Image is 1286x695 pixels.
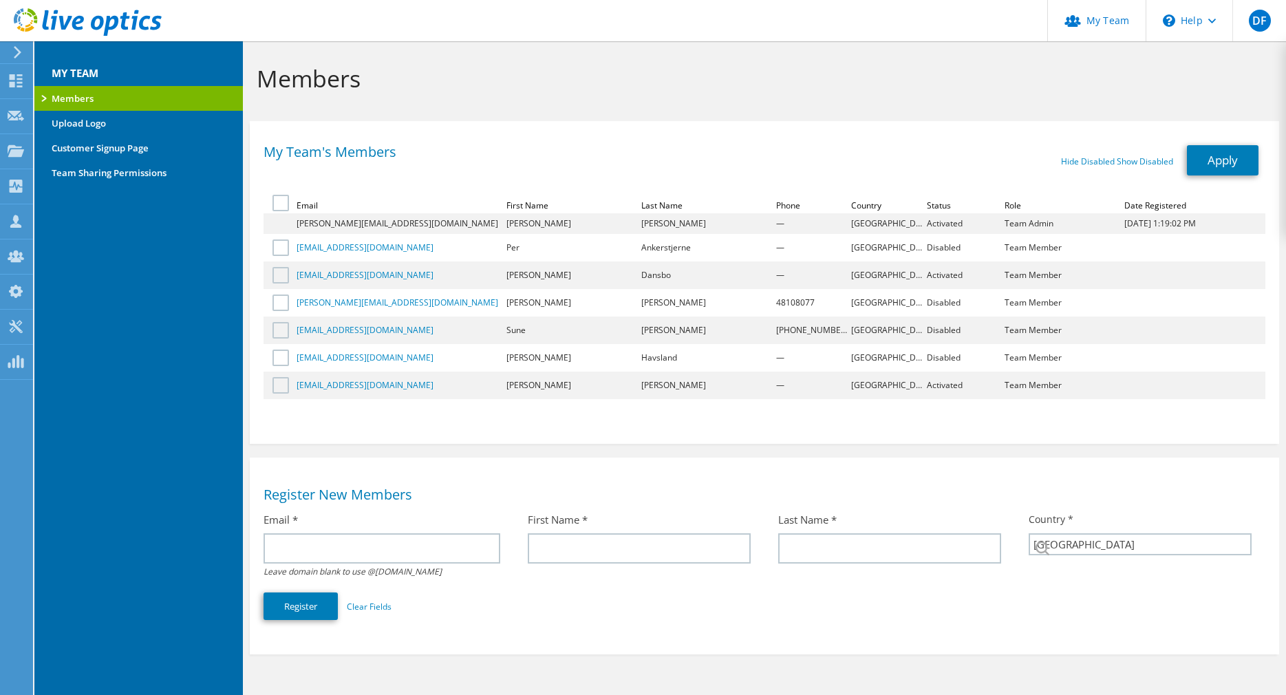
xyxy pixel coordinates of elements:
a: Hide Disabled [1061,156,1115,167]
td: [GEOGRAPHIC_DATA] [849,289,925,317]
svg: \n [1163,14,1175,27]
td: Disabled [925,317,1003,344]
div: First Name [506,200,569,211]
label: Country * [1029,513,1073,526]
td: Dansbo [639,261,774,289]
td: Per [504,234,639,261]
label: Select one or more accounts below [272,195,292,211]
td: Ankerstjerne [639,234,774,261]
td: Team Member [1003,344,1122,372]
td: [PERSON_NAME] [504,261,639,289]
div: Date Registered [1124,200,1207,211]
a: [EMAIL_ADDRESS][DOMAIN_NAME] [297,242,433,253]
label: First Name * [528,513,588,526]
td: [PERSON_NAME] [639,213,774,234]
div: Status [927,200,972,211]
h1: Register New Members [264,488,1258,502]
td: [GEOGRAPHIC_DATA] [849,372,925,399]
td: [PERSON_NAME][EMAIL_ADDRESS][DOMAIN_NAME] [294,213,504,234]
div: Country [851,200,902,211]
td: — [774,344,850,372]
div: Phone [776,200,821,211]
td: [PERSON_NAME] [639,372,774,399]
td: — [774,261,850,289]
td: [PERSON_NAME] [504,372,639,399]
td: Havsland [639,344,774,372]
td: Team Admin [1003,213,1122,234]
td: [GEOGRAPHIC_DATA] [849,317,925,344]
div: Last Name [641,200,703,211]
a: Customer Signup Page [34,136,243,160]
td: Activated [925,213,1003,234]
a: [EMAIL_ADDRESS][DOMAIN_NAME] [297,352,433,363]
td: [PERSON_NAME] [504,344,639,372]
td: — [774,213,850,234]
a: Show Disabled [1117,156,1173,167]
td: [PERSON_NAME] [639,289,774,317]
label: Email * [264,513,298,526]
td: [PERSON_NAME] [639,317,774,344]
button: Register [264,592,338,620]
a: [EMAIL_ADDRESS][DOMAIN_NAME] [297,324,433,336]
a: [PERSON_NAME][EMAIL_ADDRESS][DOMAIN_NAME] [297,297,498,308]
a: Upload Logo [34,111,243,136]
h1: Members [257,64,1265,93]
a: Apply [1187,145,1258,175]
td: [DATE] 1:19:02 PM [1122,213,1265,234]
td: [GEOGRAPHIC_DATA] [849,213,925,234]
i: Leave domain blank to use @[DOMAIN_NAME] [264,566,442,577]
td: Team Member [1003,234,1122,261]
td: [PHONE_NUMBER] [774,317,850,344]
td: Activated [925,261,1003,289]
td: Team Member [1003,372,1122,399]
td: [GEOGRAPHIC_DATA] [849,261,925,289]
label: Last Name * [778,513,837,526]
h3: MY TEAM [34,52,243,81]
td: [GEOGRAPHIC_DATA] [849,234,925,261]
td: Sune [504,317,639,344]
a: Members [34,86,243,111]
td: Disabled [925,234,1003,261]
td: [PERSON_NAME] [504,289,639,317]
td: Team Member [1003,289,1122,317]
td: — [774,372,850,399]
td: Team Member [1003,261,1122,289]
td: [PERSON_NAME] [504,213,639,234]
td: Activated [925,372,1003,399]
td: Disabled [925,289,1003,317]
span: DF [1249,10,1271,32]
td: 48108077 [774,289,850,317]
td: Disabled [925,344,1003,372]
td: [GEOGRAPHIC_DATA] [849,344,925,372]
a: Clear Fields [347,601,392,612]
div: Email [297,200,339,211]
div: Role [1005,200,1042,211]
td: Team Member [1003,317,1122,344]
td: — [774,234,850,261]
a: Team Sharing Permissions [34,160,243,185]
a: [EMAIL_ADDRESS][DOMAIN_NAME] [297,379,433,391]
a: [EMAIL_ADDRESS][DOMAIN_NAME] [297,269,433,281]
